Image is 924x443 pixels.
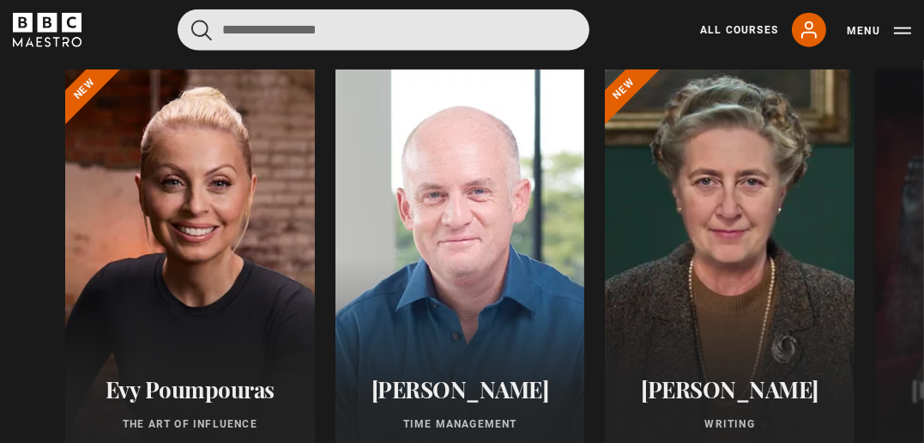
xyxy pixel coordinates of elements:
svg: BBC Maestro [13,13,82,47]
button: Submit the search query [191,20,212,41]
h2: Evy Poumpouras [86,376,294,403]
p: Time Management [356,416,565,432]
h2: [PERSON_NAME] [356,376,565,403]
input: Search [178,9,589,51]
a: All Courses [700,22,778,38]
h2: [PERSON_NAME] [625,376,834,403]
p: Writing [625,416,834,432]
p: The Art of Influence [86,416,294,432]
button: Toggle navigation [847,22,911,39]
